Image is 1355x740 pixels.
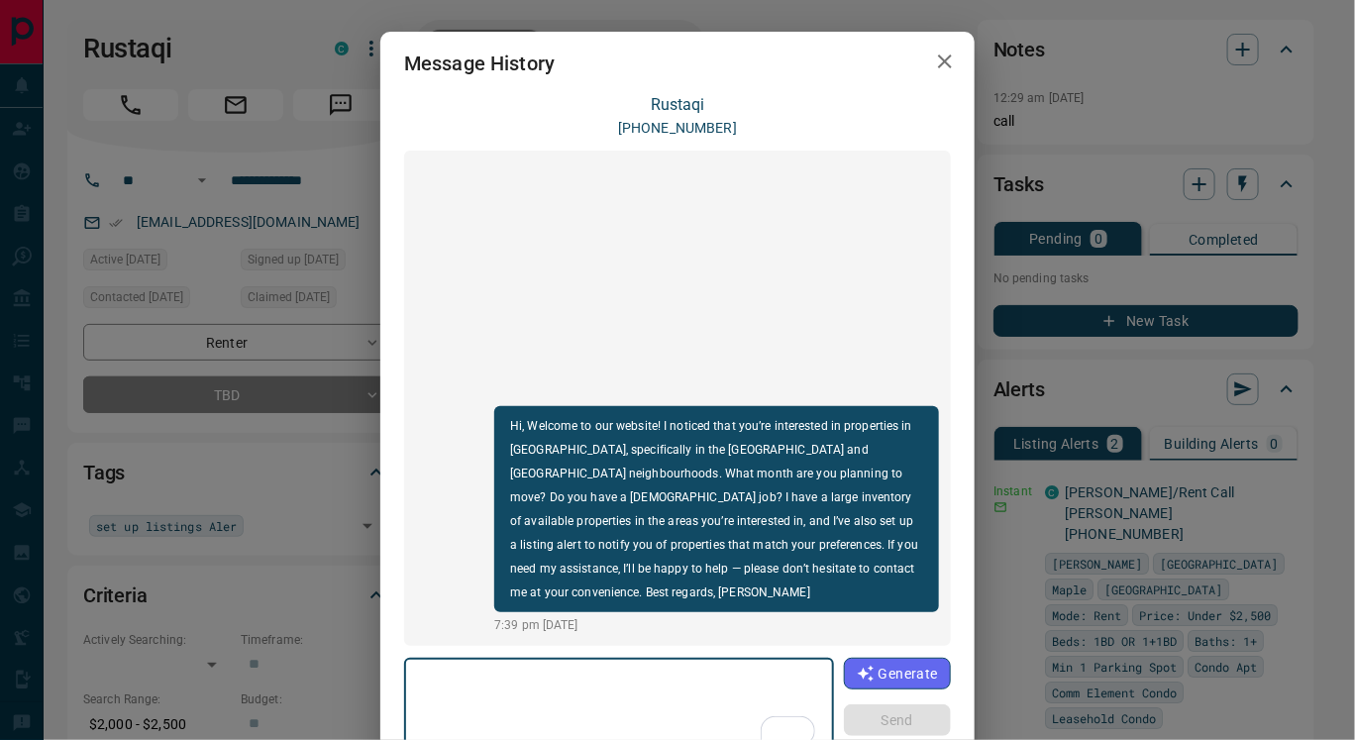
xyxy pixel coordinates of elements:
[844,658,951,689] button: Generate
[380,32,578,95] h2: Message History
[618,118,737,139] p: [PHONE_NUMBER]
[651,95,704,114] a: Rustaqi
[494,616,939,634] p: 7:39 pm [DATE]
[510,414,923,604] p: Hi, Welcome to our website! I noticed that you’re interested in properties in [GEOGRAPHIC_DATA], ...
